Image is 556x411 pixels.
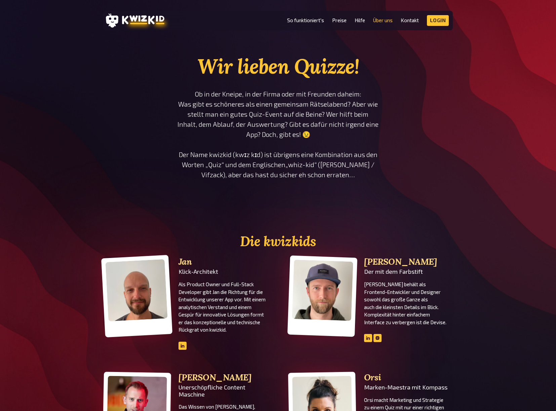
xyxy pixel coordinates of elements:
div: Der mit dem Farbstift [364,268,453,275]
img: Jan [106,259,168,322]
a: Hilfe [355,17,365,23]
p: Ob in der Kneipe, in der Firma oder mit Freunden daheim: Was gibt es schöneres als einen gemeinsa... [177,89,379,180]
div: Klick-Architekt [178,268,267,275]
div: Marken-Maestra mit Kompass [364,384,453,391]
a: Preise [332,17,347,23]
h3: Orsi [364,372,453,382]
a: So funktioniert's [287,17,324,23]
p: [PERSON_NAME] behält als Frontend-Entwickler und Designer sowohl das große Ganze als auch die kle... [364,281,453,326]
h3: Jan [178,257,267,267]
a: Login [427,15,449,26]
h3: [PERSON_NAME] [364,257,453,267]
h1: Wir lieben Quizze! [177,54,379,79]
a: Über uns [373,17,393,23]
a: Kontakt [401,17,419,23]
div: Unerschöpfliche Content Maschine [178,384,267,398]
h2: Die kwizkids [103,234,453,249]
img: Stefan [292,260,353,321]
p: Als Product Owner und Full-Stack Developer gibt Jan die Richtung für die Entwicklung unserer App ... [178,281,267,334]
h3: [PERSON_NAME] [178,372,267,382]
